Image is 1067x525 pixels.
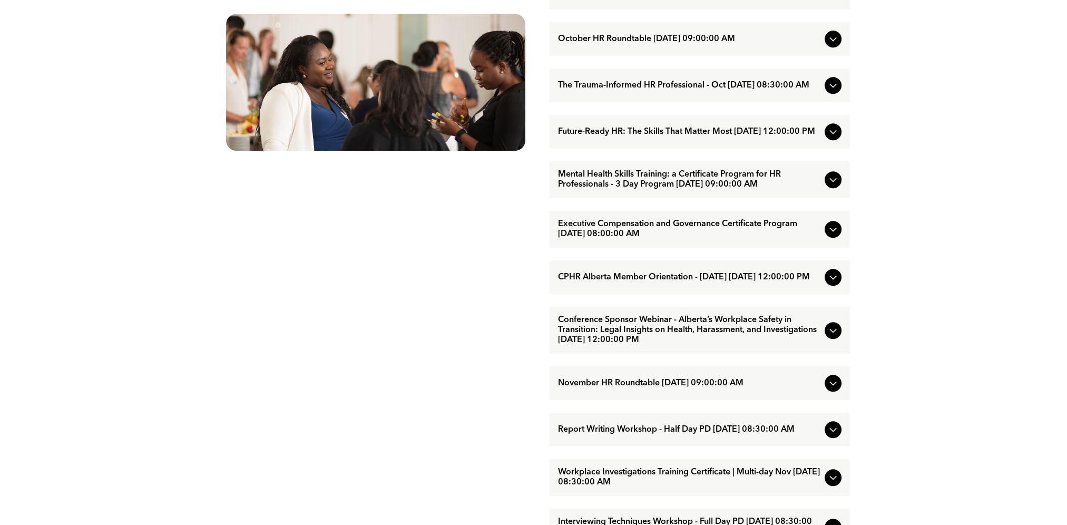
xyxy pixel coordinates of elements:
span: October HR Roundtable [DATE] 09:00:00 AM [558,34,820,44]
span: Future-Ready HR: The Skills That Matter Most [DATE] 12:00:00 PM [558,127,820,137]
span: CPHR Alberta Member Orientation - [DATE] [DATE] 12:00:00 PM [558,273,820,283]
span: November HR Roundtable [DATE] 09:00:00 AM [558,378,820,388]
span: Conference Sponsor Webinar - Alberta’s Workplace Safety in Transition: Legal Insights on Health, ... [558,315,820,345]
span: Executive Compensation and Governance Certificate Program [DATE] 08:00:00 AM [558,219,820,239]
span: The Trauma-Informed HR Professional - Oct [DATE] 08:30:00 AM [558,81,820,91]
span: Workplace Investigations Training Certificate | Multi-day Nov [DATE] 08:30:00 AM [558,468,820,488]
span: Mental Health Skills Training: a Certificate Program for HR Professionals - 3 Day Program [DATE] ... [558,170,820,190]
span: Report Writing Workshop - Half Day PD [DATE] 08:30:00 AM [558,425,820,435]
